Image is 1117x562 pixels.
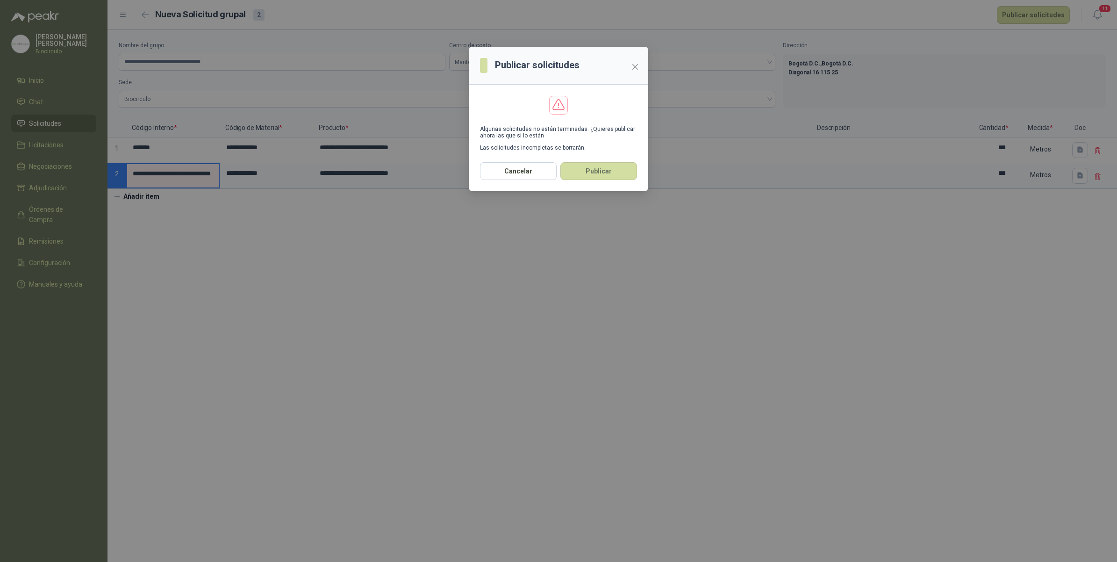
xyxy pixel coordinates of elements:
p: Algunas solicitudes no están terminadas. ¿Quieres publicar ahora las que sí lo están [480,126,637,139]
button: Publicar [560,162,637,180]
p: Las solicitudes incompletas se borrarán. [480,144,637,151]
span: close [631,63,639,71]
h3: Publicar solicitudes [495,58,580,72]
button: Close [628,59,643,74]
button: Cancelar [480,162,557,180]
